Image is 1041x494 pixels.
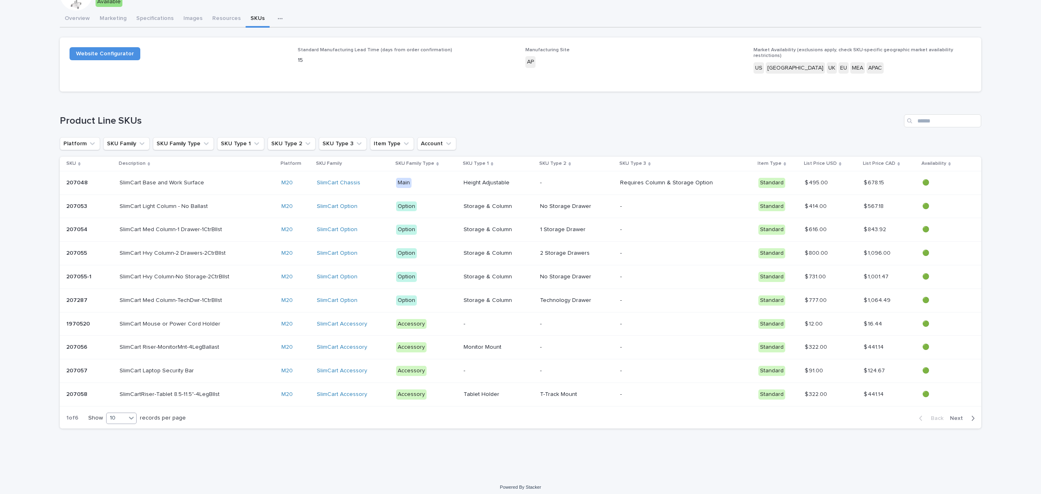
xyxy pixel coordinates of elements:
[120,248,227,257] p: SlimCart Hvy Column-2 Drawers-2CtrBllst
[395,159,434,168] p: SKU Family Type
[60,115,901,127] h1: Product Line SKUs
[766,62,825,74] div: [GEOGRAPHIC_DATA]
[60,359,981,383] tr: 207057207057 SlimCart Laptop Security BarSlimCart Laptop Security Bar M20 SlimCart Accessory Acce...
[268,137,316,150] button: SKU Type 2
[120,389,221,398] p: SlimCartRiser-Tablet 8.5-11.5"-4LegBllst
[913,415,947,422] button: Back
[396,366,427,376] div: Accessory
[758,201,785,212] div: Standard
[838,62,849,74] div: EU
[864,366,886,374] p: $ 124.67
[464,226,534,233] p: Storage & Column
[620,203,751,210] p: -
[120,272,231,280] p: SlimCart Hvy Column-No Storage-2CtrBllst
[120,201,209,210] p: SlimCart Light Column - No Ballast
[922,321,968,328] p: 🟢
[281,159,301,168] p: Platform
[70,47,140,60] a: Website Configurator
[317,321,367,328] a: SlimCart Accessory
[758,342,785,352] div: Standard
[464,250,534,257] p: Storage & Column
[827,62,837,74] div: UK
[66,201,89,210] p: 207053
[863,159,895,168] p: List Price CAD
[539,159,566,168] p: SKU Type 2
[319,137,367,150] button: SKU Type 3
[88,415,103,422] p: Show
[904,114,981,127] div: Search
[131,11,179,28] button: Specifications
[281,391,293,398] a: M20
[317,367,367,374] a: SlimCart Accessory
[66,389,89,398] p: 207058
[317,391,367,398] a: SlimCart Accessory
[119,159,146,168] p: Description
[396,248,417,258] div: Option
[620,250,751,257] p: -
[246,11,270,28] button: SKUs
[619,159,646,168] p: SKU Type 3
[60,408,85,428] p: 1 of 6
[396,319,427,329] div: Accessory
[922,297,968,304] p: 🟢
[922,179,968,186] p: 🟢
[298,56,516,65] p: 15
[60,242,981,265] tr: 207055207055 SlimCart Hvy Column-2 Drawers-2CtrBllstSlimCart Hvy Column-2 Drawers-2CtrBllst M20 S...
[281,367,293,374] a: M20
[805,225,828,233] p: $ 616.00
[922,344,968,351] p: 🟢
[76,51,134,57] span: Website Configurator
[758,178,785,188] div: Standard
[620,391,751,398] p: -
[864,342,885,351] p: $ 441.14
[317,344,367,351] a: SlimCart Accessory
[370,137,414,150] button: Item Type
[66,178,89,186] p: 207048
[60,312,981,336] tr: 19705201970520 SlimCart Mouse or Power Cord HolderSlimCart Mouse or Power Cord Holder M20 SlimCar...
[540,203,614,210] p: No Storage Drawer
[317,250,357,257] a: SlimCart Option
[464,179,534,186] p: Height Adjustable
[620,273,751,280] p: -
[103,137,150,150] button: SKU Family
[396,295,417,306] div: Option
[120,319,222,328] p: SlimCart Mouse or Power Cord Holder
[758,319,785,329] div: Standard
[864,272,890,280] p: $ 1,001.47
[805,201,828,210] p: $ 414.00
[922,273,968,280] p: 🟢
[60,195,981,218] tr: 207053207053 SlimCart Light Column - No BallastSlimCart Light Column - No Ballast M20 SlimCart Op...
[525,56,536,68] div: AP
[463,159,489,168] p: SKU Type 1
[317,273,357,280] a: SlimCart Option
[540,321,614,328] p: -
[754,62,764,74] div: US
[281,226,293,233] a: M20
[758,248,785,258] div: Standard
[281,250,293,257] a: M20
[281,321,293,328] a: M20
[60,137,100,150] button: Platform
[66,248,89,257] p: 207055
[95,11,131,28] button: Marketing
[153,137,214,150] button: SKU Family Type
[540,226,614,233] p: 1 Storage Drawer
[417,137,456,150] button: Account
[120,366,196,374] p: SlimCart Laptop Security Bar
[281,297,293,304] a: M20
[396,342,427,352] div: Accessory
[758,366,785,376] div: Standard
[66,159,76,168] p: SKU
[540,344,614,351] p: -
[464,273,534,280] p: Storage & Column
[316,159,342,168] p: SKU Family
[864,295,892,304] p: $ 1,064.49
[464,391,534,398] p: Tablet Holder
[66,295,89,304] p: 207287
[60,218,981,242] tr: 207054207054 SlimCart Med Column-1 Drawer-1CtrBllstSlimCart Med Column-1 Drawer-1CtrBllst M20 Sli...
[66,272,93,280] p: 207055-1
[620,321,751,328] p: -
[922,203,968,210] p: 🟢
[921,159,946,168] p: Availability
[540,273,614,280] p: No Storage Drawer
